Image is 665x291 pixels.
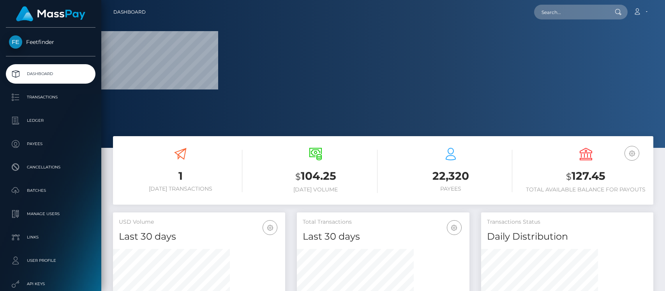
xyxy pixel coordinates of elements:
span: Feetfinder [6,39,95,46]
p: Cancellations [9,161,92,173]
p: User Profile [9,255,92,266]
a: Links [6,228,95,247]
h5: Total Transactions [303,218,463,226]
h5: Transactions Status [487,218,647,226]
h6: [DATE] Transactions [119,186,242,192]
p: Transactions [9,91,92,103]
h5: USD Volume [119,218,279,226]
h6: Payees [389,186,513,192]
p: Payees [9,138,92,150]
a: User Profile [6,251,95,270]
small: $ [566,171,572,182]
a: Batches [6,181,95,200]
a: Payees [6,134,95,154]
h3: 104.25 [254,168,377,184]
img: Feetfinder [9,35,22,49]
img: MassPay Logo [16,6,85,21]
h3: 1 [119,168,242,184]
a: Manage Users [6,204,95,224]
a: Cancellations [6,158,95,177]
p: Dashboard [9,68,92,80]
p: Batches [9,185,92,196]
h4: Last 30 days [119,230,279,244]
small: $ [295,171,301,182]
p: Links [9,231,92,243]
h4: Daily Distribution [487,230,647,244]
a: Ledger [6,111,95,130]
h3: 127.45 [524,168,647,184]
h3: 22,320 [389,168,513,184]
p: Manage Users [9,208,92,220]
h6: [DATE] Volume [254,186,377,193]
h6: Total Available Balance for Payouts [524,186,647,193]
a: Dashboard [6,64,95,84]
input: Search... [534,5,607,19]
a: Dashboard [113,4,146,20]
a: Transactions [6,88,95,107]
h4: Last 30 days [303,230,463,244]
p: Ledger [9,115,92,126]
p: API Keys [9,278,92,290]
